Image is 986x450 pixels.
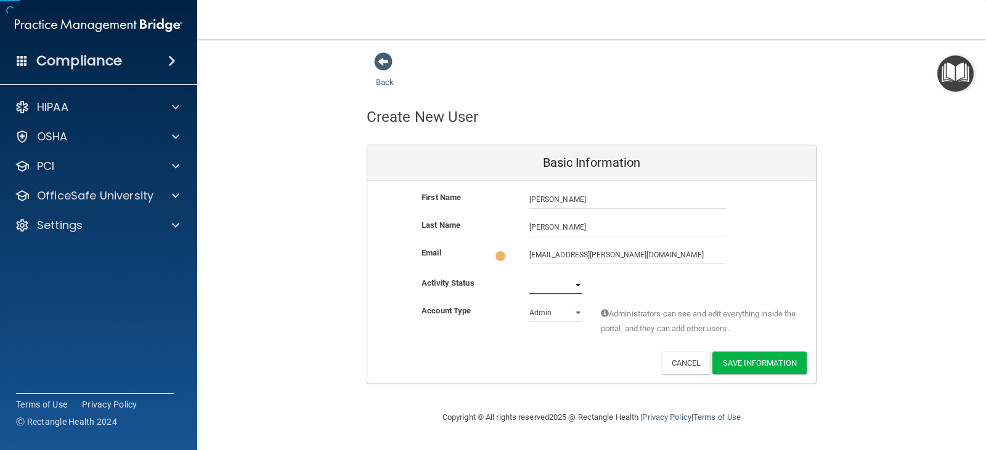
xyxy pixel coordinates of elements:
p: HIPAA [37,100,68,115]
b: First Name [422,193,461,202]
img: loading.6f9b2b87.gif [494,250,507,262]
a: Settings [15,218,179,233]
a: PCI [15,159,179,174]
p: Settings [37,218,83,233]
a: HIPAA [15,100,179,115]
b: Activity Status [422,278,475,287]
b: Email [422,248,441,257]
div: Copyright © All rights reserved 2025 @ Rectangle Health | | [367,398,817,437]
button: Save Information [712,352,807,374]
span: Ⓒ Rectangle Health 2024 [16,416,117,428]
h4: Compliance [36,52,122,70]
h4: Create New User [367,109,479,125]
div: Basic Information [367,145,816,181]
p: OfficeSafe University [37,188,153,203]
a: Back [376,63,394,87]
span: Administrators can see and edit everything inside the portal, and they can add other users. [601,307,797,336]
p: PCI [37,159,54,174]
a: Terms of Use [693,412,741,422]
a: Privacy Policy [82,398,137,411]
a: OfficeSafe University [15,188,179,203]
p: OSHA [37,129,68,144]
button: Open Resource Center [937,55,974,92]
button: Cancel [661,352,711,374]
a: Privacy Policy [642,412,691,422]
a: OSHA [15,129,179,144]
a: Terms of Use [16,398,67,411]
img: PMB logo [15,13,182,38]
b: Account Type [422,306,471,315]
b: Last Name [422,220,460,230]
